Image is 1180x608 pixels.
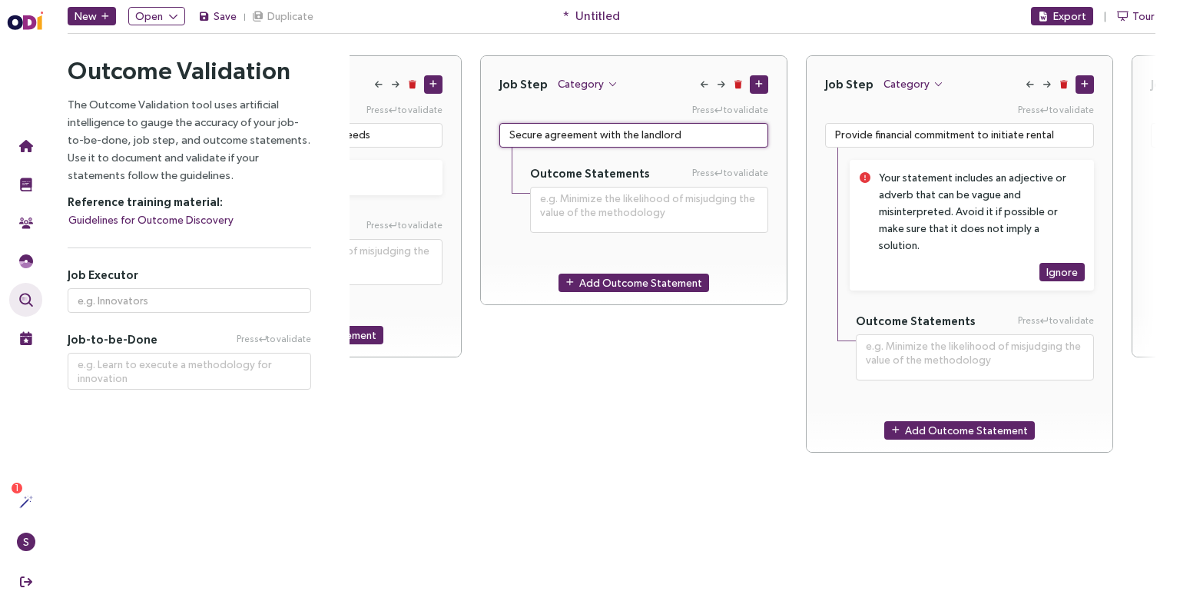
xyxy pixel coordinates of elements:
[9,283,42,317] button: Outcome Validation
[1025,80,1036,91] button: Move Left
[879,169,1066,254] div: Your statement includes an adjective or adverb that can be vague and misinterpreted. Avoid it if ...
[883,75,944,93] button: Category
[68,353,311,390] textarea: Press Enter to validate
[692,166,768,181] span: Press to validate
[19,293,33,307] img: Outcome Validation
[733,80,744,91] button: Delete Job Step
[19,216,33,230] img: Community
[499,77,548,91] h4: Job Step
[197,7,237,25] button: Save
[9,244,42,278] button: Needs Framework
[128,7,185,25] button: Open
[825,123,1094,148] textarea: Press Enter to validate
[1053,8,1086,25] span: Export
[9,321,42,355] button: Live Events
[390,80,401,91] button: Move Right
[1039,263,1085,281] button: Ignore
[23,533,29,551] span: S
[9,565,42,599] button: Sign Out
[12,483,22,493] sup: 1
[15,483,19,493] span: 1
[499,123,768,148] textarea: Press Enter to validate
[214,8,237,25] span: Save
[1046,264,1078,281] span: Ignore
[884,421,1035,440] button: Add Outcome Statement
[905,422,1028,439] span: Add Outcome Statement
[9,206,42,240] button: Community
[575,6,620,25] span: Untitled
[135,8,163,25] span: Open
[1059,80,1069,91] button: Delete Job Step
[558,75,604,92] span: Category
[825,77,873,91] h4: Job Step
[559,274,709,292] button: Add Outcome Statement
[19,254,33,268] img: JTBD Needs Framework
[68,55,311,86] h2: Outcome Validation
[68,211,234,229] button: Guidelines for Outcome Discovery
[407,80,418,91] button: Delete Job Step
[68,95,311,184] p: The Outcome Validation tool uses artificial intelligence to gauge the accuracy of your job-to-be-...
[19,331,33,345] img: Live Events
[75,8,97,25] span: New
[1042,80,1052,91] button: Move Right
[68,195,223,208] strong: Reference training material:
[251,7,314,25] button: Duplicate
[699,80,710,91] button: Move Left
[1116,7,1155,25] button: Tour
[557,75,618,93] button: Category
[530,166,650,181] h5: Outcome Statements
[856,314,976,328] h5: Outcome Statements
[373,80,384,91] button: Move Left
[68,211,234,228] span: Guidelines for Outcome Discovery
[68,267,311,282] h5: Job Executor
[716,80,727,91] button: Move Right
[1132,8,1155,25] span: Tour
[579,274,702,291] span: Add Outcome Statement
[1031,7,1093,25] button: Export
[19,178,33,191] img: Training
[883,75,930,92] span: Category
[19,495,33,509] img: Actions
[9,129,42,163] button: Home
[9,485,42,519] button: Actions
[856,334,1094,380] textarea: Press Enter to validate
[366,218,442,233] span: Press to validate
[9,525,42,559] button: S
[237,332,311,347] span: Press to validate
[68,288,311,313] input: e.g. Innovators
[68,7,116,25] button: New
[1018,314,1094,328] span: Press to validate
[68,332,157,347] span: Job-to-be-Done
[9,168,42,201] button: Training
[530,187,768,233] textarea: Press Enter to validate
